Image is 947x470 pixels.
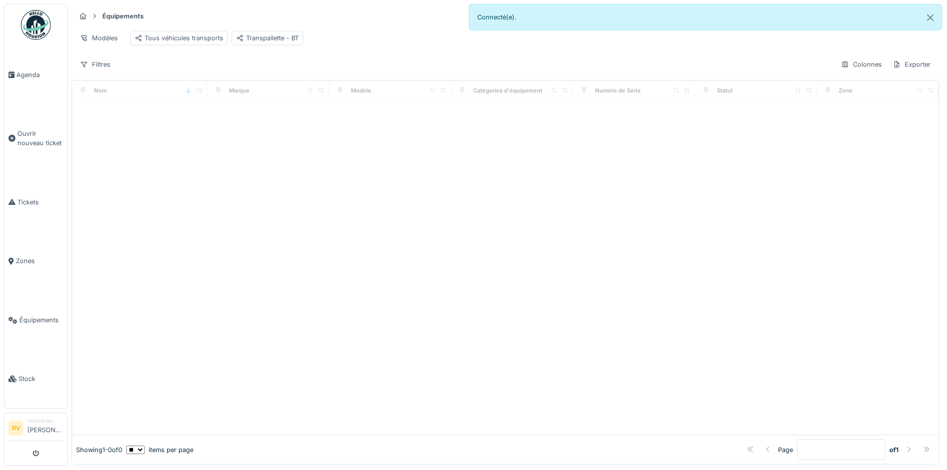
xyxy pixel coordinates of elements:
div: Connecté(e). [469,4,943,30]
div: Statut [717,87,733,95]
div: Exporter [888,57,935,72]
img: Badge_color-CXgf-gQk.svg [21,10,51,40]
div: Tous véhicules transports [135,33,223,43]
li: RV [8,421,23,436]
a: Tickets [4,173,67,232]
li: [PERSON_NAME] [27,417,63,439]
div: Zone [839,87,853,95]
span: Stock [18,374,63,383]
div: Numéro de Série [595,87,641,95]
a: Stock [4,350,67,409]
div: Transpallette - BT [236,33,299,43]
a: Zones [4,232,67,291]
span: Agenda [16,70,63,80]
a: Agenda [4,45,67,104]
div: Catégories d'équipement [473,87,542,95]
span: Ouvrir nouveau ticket [17,129,63,148]
div: Page [778,445,793,455]
a: Ouvrir nouveau ticket [4,104,67,173]
div: Marque [229,87,250,95]
strong: of 1 [889,445,899,455]
button: Close [919,4,942,31]
span: Équipements [19,315,63,325]
div: Colonnes [837,57,886,72]
strong: Équipements [98,11,148,21]
span: Tickets [17,197,63,207]
div: Modèle [351,87,371,95]
div: items per page [126,445,193,455]
span: Zones [16,256,63,266]
div: Nom [94,87,107,95]
div: Modèles [76,31,122,45]
div: Showing 1 - 0 of 0 [76,445,122,455]
a: RV Technicien[PERSON_NAME] [8,417,63,441]
a: Équipements [4,290,67,350]
div: Filtres [76,57,115,72]
div: Technicien [27,417,63,425]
